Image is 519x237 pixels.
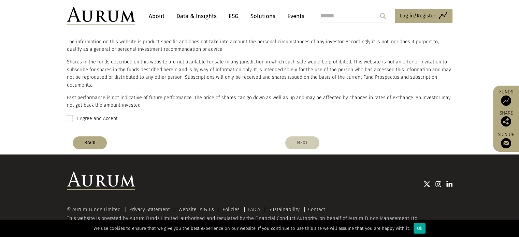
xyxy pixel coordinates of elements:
a: Funds [496,89,516,106]
a: Sign up [496,132,516,148]
a: FATCA [248,206,260,212]
img: Aurum [67,7,135,25]
div: Ok [414,223,426,234]
a: Solutions [247,10,279,23]
img: Instagram icon [435,181,442,188]
button: NEXT [285,136,319,149]
a: Sustainability [269,206,300,212]
div: Share [496,111,516,127]
a: Log in/Register [395,9,452,23]
p: The information on this website is product specific and does not take into account the personal c... [67,38,452,54]
a: Events [284,10,304,23]
p: Past performance is not indicative of future performance. The price of shares can go down as well... [67,94,452,109]
img: Access Funds [501,95,511,106]
img: Aurum Logo [67,172,135,190]
div: This website is operated by Aurum Funds Limited, authorised and regulated by the Financial Conduc... [67,207,452,228]
label: I Agree and Accept [77,115,118,123]
p: Shares in the funds described on this website are not available for sale in any jurisdiction in w... [67,58,452,89]
img: Share this post [501,116,511,127]
div: © Aurum Funds Limited [67,207,124,212]
a: Website Ts & Cs [178,206,214,212]
img: Twitter icon [423,181,430,188]
a: Policies [222,206,240,212]
span: Log in/Register [400,12,435,20]
a: Privacy Statement [129,206,170,212]
a: About [145,10,168,23]
a: ESG [225,10,242,23]
a: Data & Insights [173,10,220,23]
img: Linkedin icon [446,181,452,188]
a: Contact [308,206,325,212]
img: Sign up to our newsletter [501,138,511,148]
button: BACK [73,136,107,149]
input: Submit [376,9,390,23]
